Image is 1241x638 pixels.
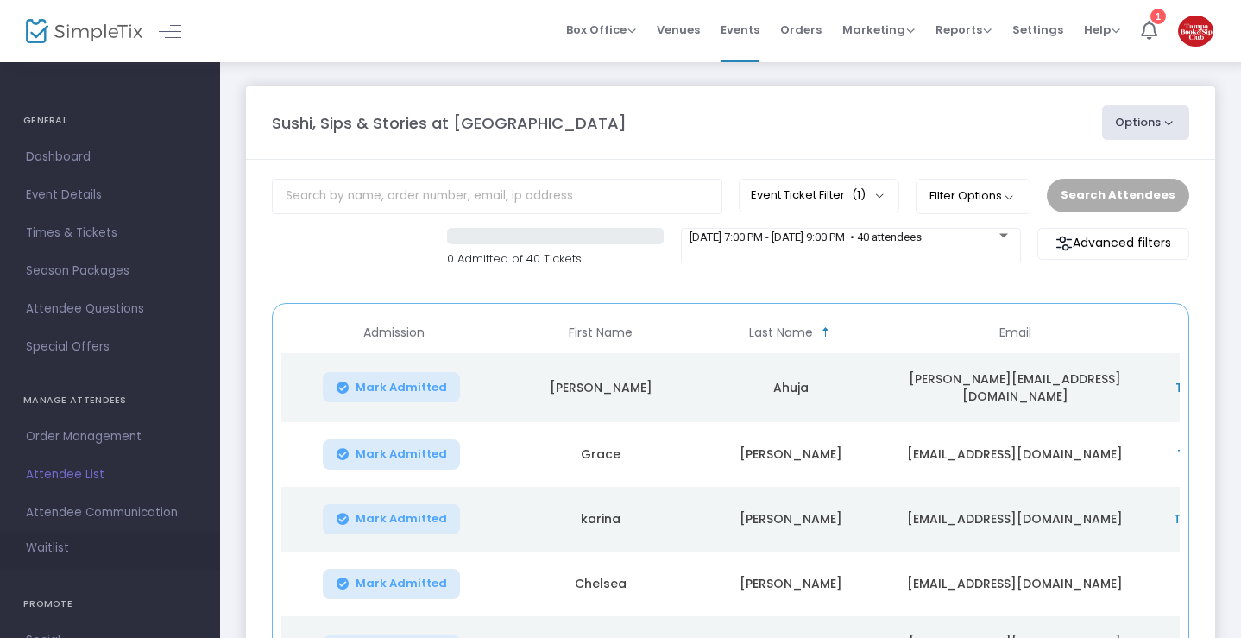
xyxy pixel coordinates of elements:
[1150,9,1166,24] div: 1
[885,552,1144,616] td: [EMAIL_ADDRESS][DOMAIN_NAME]
[780,8,822,52] span: Orders
[885,487,1144,552] td: [EMAIL_ADDRESS][DOMAIN_NAME]
[323,439,461,470] button: Mark Admitted
[842,22,915,38] span: Marketing
[1055,235,1073,252] img: filter
[356,512,447,526] span: Mark Admitted
[1012,8,1063,52] span: Settings
[739,179,899,212] button: Event Ticket Filter(1)
[23,104,197,138] h4: GENERAL
[26,464,194,486] span: Attendee List
[885,422,1144,487] td: [EMAIL_ADDRESS][DOMAIN_NAME]
[323,569,461,599] button: Mark Admitted
[657,8,700,52] span: Venues
[749,325,813,340] span: Last Name
[506,353,696,422] td: [PERSON_NAME]
[506,422,696,487] td: Grace
[935,22,992,38] span: Reports
[1084,22,1120,38] span: Help
[26,540,69,557] span: Waitlist
[696,353,885,422] td: Ahuja
[506,487,696,552] td: karina
[26,502,194,524] span: Attendee Communication
[356,577,447,591] span: Mark Admitted
[23,383,197,418] h4: MANAGE ATTENDEES
[696,552,885,616] td: [PERSON_NAME]
[1102,105,1190,140] button: Options
[999,325,1031,340] span: Email
[26,222,194,244] span: Times & Tickets
[26,336,194,358] span: Special Offers
[272,179,722,214] input: Search by name, order number, email, ip address
[323,504,461,534] button: Mark Admitted
[569,325,633,340] span: First Name
[916,179,1030,213] button: Filter Options
[690,231,922,243] span: [DATE] 7:00 PM - [DATE] 9:00 PM • 40 attendees
[696,487,885,552] td: [PERSON_NAME]
[1037,228,1189,260] m-button: Advanced filters
[323,372,461,402] button: Mark Admitted
[447,250,664,268] p: 0 Admitted of 40 Tickets
[26,184,194,206] span: Event Details
[721,8,759,52] span: Events
[566,22,636,38] span: Box Office
[506,552,696,616] td: Chelsea
[819,325,833,339] span: Sortable
[363,325,425,340] span: Admission
[23,587,197,622] h4: PROMOTE
[885,353,1144,422] td: [PERSON_NAME][EMAIL_ADDRESS][DOMAIN_NAME]
[272,111,627,135] m-panel-title: Sushi, Sips & Stories at [GEOGRAPHIC_DATA]
[696,422,885,487] td: [PERSON_NAME]
[26,146,194,168] span: Dashboard
[26,426,194,448] span: Order Management
[26,298,194,320] span: Attendee Questions
[356,381,447,395] span: Mark Admitted
[356,447,447,461] span: Mark Admitted
[26,260,194,282] span: Season Packages
[852,188,866,202] span: (1)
